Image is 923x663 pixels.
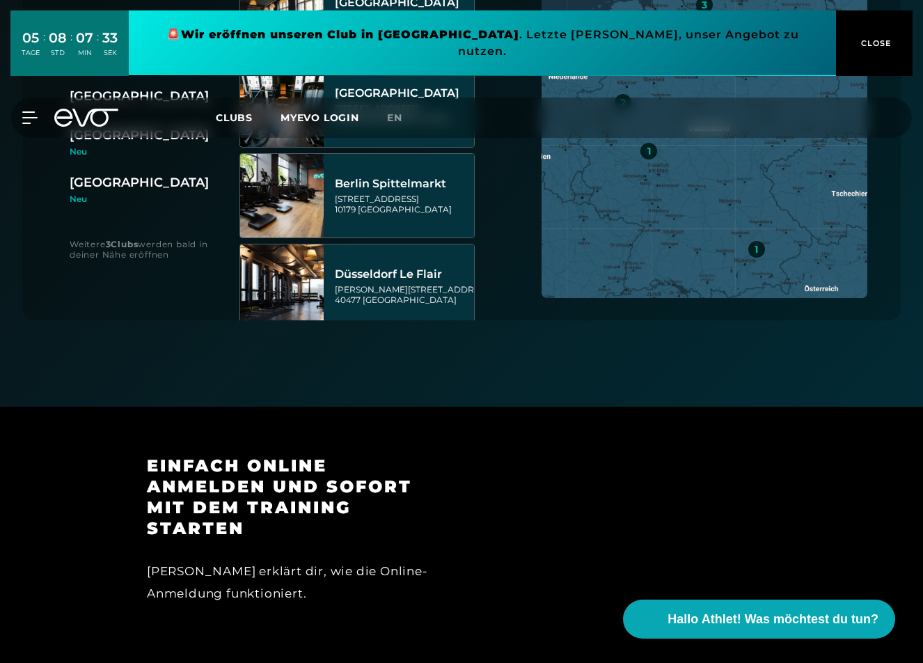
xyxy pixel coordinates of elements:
div: 08 [49,28,67,48]
span: en [387,111,402,124]
img: Düsseldorf Le Flair [240,244,324,328]
a: Clubs [216,111,281,124]
button: CLOSE [836,10,913,76]
div: Berlin Spittelmarkt [335,177,471,191]
span: Clubs [216,111,253,124]
div: [PERSON_NAME][STREET_ADDRESS] 40477 [GEOGRAPHIC_DATA] [335,284,492,305]
span: CLOSE [858,37,892,49]
div: : [97,29,99,66]
div: TAGE [22,48,40,58]
div: : [70,29,72,66]
button: Hallo Athlet! Was möchtest du tun? [623,600,895,639]
div: STD [49,48,67,58]
div: 1 [755,244,758,254]
div: : [43,29,45,66]
div: [GEOGRAPHIC_DATA] [70,173,209,192]
a: MYEVO LOGIN [281,111,359,124]
div: Neu [70,148,242,156]
h3: Einfach online anmelden und sofort mit dem Training starten [147,455,442,539]
div: Neu [70,195,231,203]
div: 1 [647,146,651,156]
strong: 3 [106,239,111,249]
div: MIN [76,48,93,58]
div: Düsseldorf Le Flair [335,267,492,281]
div: 05 [22,28,40,48]
div: SEK [102,48,118,58]
img: Berlin Spittelmarkt [240,154,324,237]
div: [PERSON_NAME] erklärt dir, wie die Online-Anmeldung funktioniert. [147,560,442,605]
a: en [387,110,419,126]
div: 33 [102,28,118,48]
strong: Clubs [111,239,138,249]
div: 07 [76,28,93,48]
div: [STREET_ADDRESS] 10179 [GEOGRAPHIC_DATA] [335,194,471,214]
div: Weitere werden bald in deiner Nähe eröffnen [70,239,212,260]
span: Hallo Athlet! Was möchtest du tun? [668,610,878,629]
